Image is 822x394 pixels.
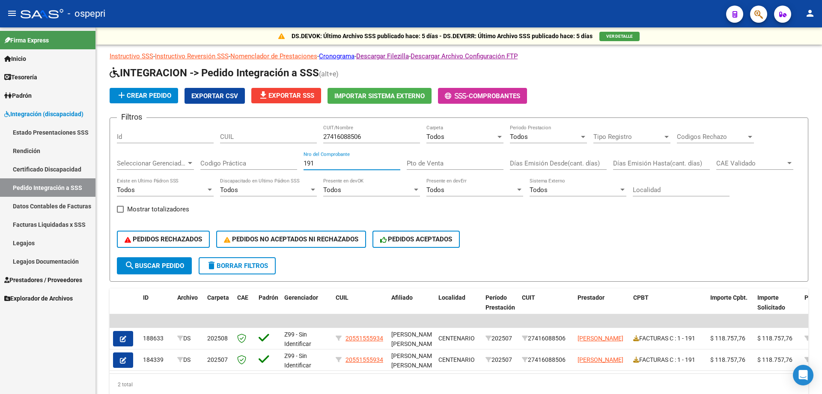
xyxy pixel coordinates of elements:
button: Exportar CSV [185,88,245,104]
span: Importe Cpbt. [710,294,748,301]
span: Crear Pedido [116,92,171,99]
div: 184339 [143,355,170,365]
button: Crear Pedido [110,88,178,103]
a: Instructivo SSS [110,52,153,60]
span: Firma Express [4,36,49,45]
span: Importar Sistema Externo [334,92,425,100]
button: VER DETALLE [599,32,640,41]
span: Buscar Pedido [125,262,184,270]
div: 27416088506 [522,355,571,365]
button: PEDIDOS RECHAZADOS [117,231,210,248]
span: [PERSON_NAME] [578,356,623,363]
span: PEDIDOS RECHAZADOS [125,235,202,243]
span: Todos [220,186,238,194]
span: 20551555934 [345,335,383,342]
datatable-header-cell: Archivo [174,289,204,326]
span: CENTENARIO [438,356,475,363]
span: Explorador de Archivos [4,294,73,303]
mat-icon: menu [7,8,17,18]
span: [PERSON_NAME], [PERSON_NAME] , - [391,352,438,379]
datatable-header-cell: Padrón [255,289,281,326]
span: Integración (discapacidad) [4,109,83,119]
span: $ 118.757,76 [710,356,745,363]
mat-icon: add [116,90,127,100]
span: Afiliado [391,294,413,301]
div: DS [177,355,200,365]
span: Prestadores / Proveedores [4,275,82,285]
div: FACTURAS C : 1 - 191 [633,355,703,365]
span: ID [143,294,149,301]
span: Tesorería [4,72,37,82]
div: 202507 [485,355,515,365]
span: 202507 [207,356,228,363]
button: -Comprobantes [438,88,527,104]
button: Importar Sistema Externo [328,88,432,104]
div: 202507 [485,334,515,343]
datatable-header-cell: Localidad [435,289,482,326]
span: CUIT [522,294,535,301]
span: Todos [117,186,135,194]
h3: Filtros [117,111,146,123]
span: 202508 [207,335,228,342]
span: Todos [510,133,528,141]
span: [PERSON_NAME], [PERSON_NAME] , - [391,331,438,358]
span: Borrar Filtros [206,262,268,270]
span: Importe Solicitado [757,294,785,311]
datatable-header-cell: Importe Cpbt. [707,289,754,326]
a: Nomenclador de Prestaciones [230,52,317,60]
span: Período Prestación [485,294,515,311]
datatable-header-cell: Período Prestación [482,289,518,326]
span: Seleccionar Gerenciador [117,159,186,167]
span: Localidad [438,294,465,301]
span: 20551555934 [345,356,383,363]
datatable-header-cell: Carpeta [204,289,234,326]
datatable-header-cell: Gerenciador [281,289,332,326]
span: Inicio [4,54,26,63]
span: Codigos Rechazo [677,133,746,141]
mat-icon: search [125,260,135,271]
div: FACTURAS C : 1 - 191 [633,334,703,343]
button: Buscar Pedido [117,257,192,274]
span: INTEGRACION -> Pedido Integración a SSS [110,67,319,79]
span: CENTENARIO [438,335,475,342]
span: Todos [426,186,444,194]
a: Cronograma [319,52,354,60]
datatable-header-cell: CAE [234,289,255,326]
button: PEDIDOS ACEPTADOS [372,231,460,248]
div: 27416088506 [522,334,571,343]
a: Descargar Filezilla [356,52,409,60]
div: DS [177,334,200,343]
button: PEDIDOS NO ACEPTADOS NI RECHAZADOS [216,231,366,248]
span: Z99 - Sin Identificar [284,331,311,348]
span: Comprobantes [469,92,520,100]
datatable-header-cell: Afiliado [388,289,435,326]
button: Exportar SSS [251,88,321,103]
span: - ospepri [68,4,105,23]
datatable-header-cell: CUIL [332,289,388,326]
datatable-header-cell: ID [140,289,174,326]
span: PEDIDOS ACEPTADOS [380,235,453,243]
span: Exportar SSS [258,92,314,99]
span: Z99 - Sin Identificar [284,352,311,369]
span: $ 118.757,76 [757,356,792,363]
span: [PERSON_NAME] [578,335,623,342]
span: Todos [530,186,548,194]
span: Exportar CSV [191,92,238,100]
div: Open Intercom Messenger [793,365,813,385]
mat-icon: file_download [258,90,268,100]
span: Todos [426,133,444,141]
datatable-header-cell: CUIT [518,289,574,326]
span: Prestador [578,294,605,301]
span: CPBT [633,294,649,301]
span: (alt+e) [319,70,339,78]
span: Mostrar totalizadores [127,204,189,214]
div: 188633 [143,334,170,343]
span: Gerenciador [284,294,318,301]
span: Archivo [177,294,198,301]
span: VER DETALLE [606,34,633,39]
a: Instructivo Reversión SSS [155,52,229,60]
span: Padrón [4,91,32,100]
a: Descargar Archivo Configuración FTP [411,52,518,60]
mat-icon: person [805,8,815,18]
datatable-header-cell: Importe Solicitado [754,289,801,326]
